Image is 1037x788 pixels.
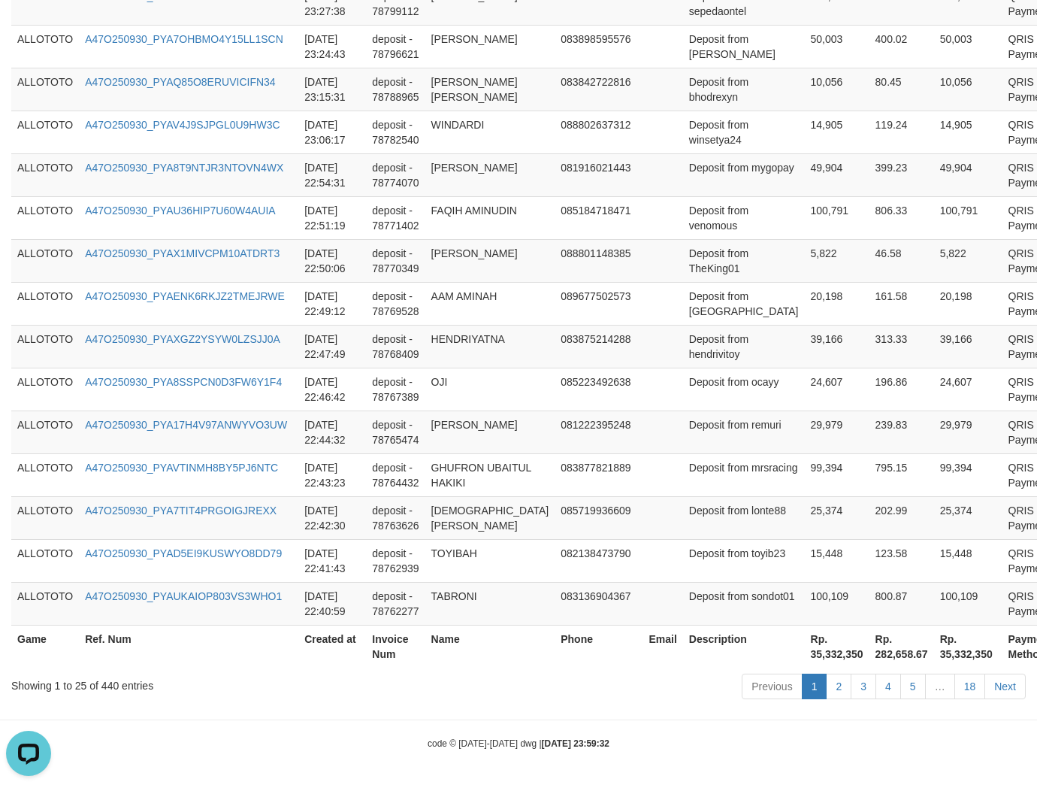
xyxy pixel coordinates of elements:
[298,68,366,111] td: [DATE] 23:15:31
[425,25,555,68] td: [PERSON_NAME]
[425,411,555,453] td: [PERSON_NAME]
[85,162,283,174] a: A47O250930_PYA8T9NTJR3NTOVN4WX
[6,6,51,51] button: Open LiveChat chat widget
[425,239,555,282] td: [PERSON_NAME]
[298,496,366,539] td: [DATE] 22:42:30
[11,672,421,693] div: Showing 1 to 25 of 440 entries
[805,453,869,496] td: 99,394
[869,196,934,239] td: 806.33
[934,625,1002,668] th: Rp. 35,332,350
[934,25,1002,68] td: 50,003
[298,153,366,196] td: [DATE] 22:54:31
[425,196,555,239] td: FAQIH AMINUDIN
[11,496,79,539] td: ALLOTOTO
[934,539,1002,582] td: 15,448
[934,196,1002,239] td: 100,791
[555,282,642,325] td: 089677502573
[298,625,366,668] th: Created at
[555,539,642,582] td: 082138473790
[11,625,79,668] th: Game
[934,453,1002,496] td: 99,394
[934,282,1002,325] td: 20,198
[428,738,609,749] small: code © [DATE]-[DATE] dwg |
[555,111,642,153] td: 088802637312
[984,674,1026,699] a: Next
[683,68,805,111] td: Deposit from bhodrexyn
[298,282,366,325] td: [DATE] 22:49:12
[11,539,79,582] td: ALLOTOTO
[425,368,555,411] td: OJI
[555,368,642,411] td: 085223492638
[11,153,79,196] td: ALLOTOTO
[805,411,869,453] td: 29,979
[805,111,869,153] td: 14,905
[366,411,425,453] td: deposit - 78765474
[298,111,366,153] td: [DATE] 23:06:17
[79,625,298,668] th: Ref. Num
[934,153,1002,196] td: 49,904
[85,590,282,602] a: A47O250930_PYAUKAIOP803VS3WHO1
[11,111,79,153] td: ALLOTOTO
[555,196,642,239] td: 085184718471
[805,196,869,239] td: 100,791
[11,196,79,239] td: ALLOTOTO
[925,674,955,699] a: …
[298,582,366,625] td: [DATE] 22:40:59
[425,539,555,582] td: TOYIBAH
[298,196,366,239] td: [DATE] 22:51:19
[869,539,934,582] td: 123.58
[683,282,805,325] td: Deposit from [GEOGRAPHIC_DATA]
[85,547,282,559] a: A47O250930_PYAD5EI9KUSWYO8DD79
[869,368,934,411] td: 196.86
[869,282,934,325] td: 161.58
[298,325,366,368] td: [DATE] 22:47:49
[85,419,287,431] a: A47O250930_PYA17H4V97ANWYVO3UW
[425,111,555,153] td: WINDARDI
[11,239,79,282] td: ALLOTOTO
[85,247,280,259] a: A47O250930_PYAX1MIVCPM10ATDRT3
[11,282,79,325] td: ALLOTOTO
[366,196,425,239] td: deposit - 78771402
[555,25,642,68] td: 083898595576
[869,111,934,153] td: 119.24
[85,76,275,88] a: A47O250930_PYAQ85O8ERUVICIFN34
[425,496,555,539] td: [DEMOGRAPHIC_DATA][PERSON_NAME]
[869,239,934,282] td: 46.58
[366,625,425,668] th: Invoice Num
[85,33,283,45] a: A47O250930_PYA7OHBMO4Y15LL1SCN
[805,239,869,282] td: 5,822
[805,68,869,111] td: 10,056
[683,625,805,668] th: Description
[555,496,642,539] td: 085719936609
[11,68,79,111] td: ALLOTOTO
[934,411,1002,453] td: 29,979
[805,153,869,196] td: 49,904
[934,496,1002,539] td: 25,374
[366,153,425,196] td: deposit - 78774070
[826,674,851,699] a: 2
[805,496,869,539] td: 25,374
[683,453,805,496] td: Deposit from mrsracing
[869,411,934,453] td: 239.83
[683,111,805,153] td: Deposit from winsetya24
[11,582,79,625] td: ALLOTOTO
[366,68,425,111] td: deposit - 78788965
[425,625,555,668] th: Name
[366,582,425,625] td: deposit - 78762277
[425,282,555,325] td: AAM AMINAH
[85,462,278,474] a: A47O250930_PYAVTINMH8BY5PJ6NTC
[366,25,425,68] td: deposit - 78796621
[11,325,79,368] td: ALLOTOTO
[869,153,934,196] td: 399.23
[683,25,805,68] td: Deposit from [PERSON_NAME]
[869,25,934,68] td: 400.02
[869,496,934,539] td: 202.99
[366,239,425,282] td: deposit - 78770349
[85,376,282,388] a: A47O250930_PYA8SSPCN0D3FW6Y1F4
[85,505,277,517] a: A47O250930_PYA7TIT4PRGOIGJREXX
[683,196,805,239] td: Deposit from venomous
[298,25,366,68] td: [DATE] 23:24:43
[11,25,79,68] td: ALLOTOTO
[555,625,642,668] th: Phone
[934,68,1002,111] td: 10,056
